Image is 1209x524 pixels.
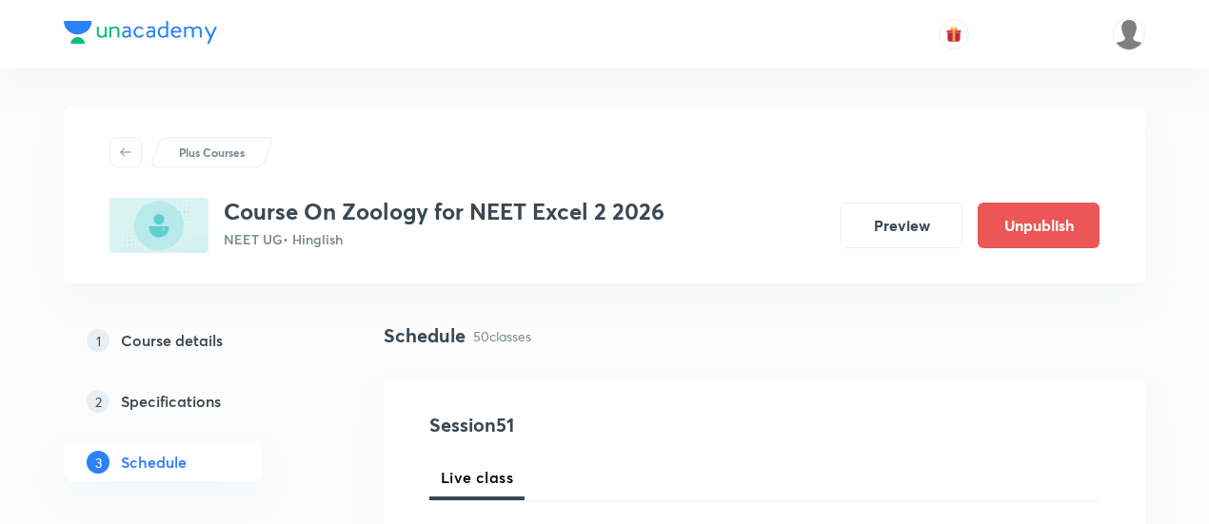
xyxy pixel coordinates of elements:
p: 3 [87,451,109,474]
a: 2Specifications [64,382,323,420]
p: 2 [87,390,109,413]
h5: Specifications [121,390,221,413]
p: 1 [87,329,109,352]
h5: Schedule [121,451,187,474]
img: AF65B019-6357-42AA-9152-A4B71D53C8F3_plus.png [109,198,208,253]
button: Unpublish [978,203,1100,248]
a: 1Course details [64,321,323,359]
button: avatar [939,19,969,49]
img: nikita patil [1113,18,1145,50]
p: NEET UG • Hinglish [224,229,664,249]
img: avatar [945,26,962,43]
button: Preview [841,203,962,248]
h4: Session 51 [429,411,777,439]
h5: Course details [121,329,223,352]
p: 50 classes [473,326,531,346]
h4: Schedule [384,321,466,350]
a: Company Logo [64,21,217,49]
span: Live class [441,466,513,489]
img: Company Logo [64,21,217,44]
h3: Course On Zoology for NEET Excel 2 2026 [224,198,664,225]
p: Plus Courses [179,144,245,161]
